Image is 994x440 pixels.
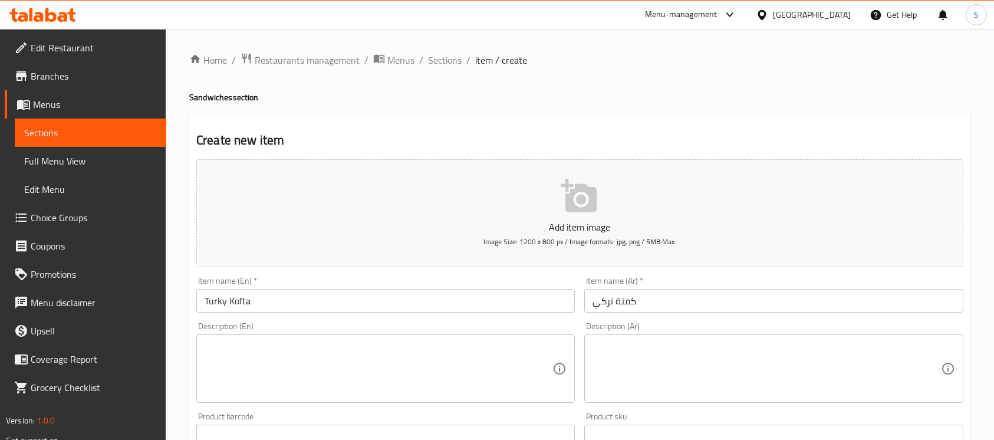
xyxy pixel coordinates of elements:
span: 1.0.0 [37,413,55,428]
span: Grocery Checklist [31,380,157,395]
button: Add item imageImage Size: 1200 x 800 px / Image formats: jpg, png / 5MB Max. [196,159,963,267]
a: Upsell [5,317,166,345]
a: Coverage Report [5,345,166,373]
li: / [419,53,423,67]
a: Branches [5,62,166,90]
a: Choice Groups [5,203,166,232]
input: Enter name Ar [584,289,963,313]
li: / [466,53,470,67]
a: Menus [5,90,166,119]
a: Restaurants management [241,52,360,68]
a: Home [189,53,227,67]
h4: Sandwiches section [189,91,970,103]
a: Edit Restaurant [5,34,166,62]
a: Promotions [5,260,166,288]
span: Edit Menu [24,182,157,196]
a: Menus [373,52,414,68]
span: S [974,8,979,21]
span: Image Size: 1200 x 800 px / Image formats: jpg, png / 5MB Max. [483,235,676,248]
span: Menus [33,97,157,111]
span: Coverage Report [31,352,157,366]
span: Promotions [31,267,157,281]
li: / [364,53,368,67]
span: Branches [31,69,157,83]
span: item / create [475,53,527,67]
span: Menus [387,53,414,67]
span: Version: [6,413,35,428]
div: Menu-management [645,8,717,22]
span: Sections [24,126,157,140]
span: Menu disclaimer [31,295,157,310]
a: Coupons [5,232,166,260]
span: Restaurants management [255,53,360,67]
span: Edit Restaurant [31,41,157,55]
a: Menu disclaimer [5,288,166,317]
span: Choice Groups [31,211,157,225]
span: Upsell [31,324,157,338]
a: Grocery Checklist [5,373,166,402]
h2: Create new item [196,132,963,149]
a: Sections [15,119,166,147]
span: Full Menu View [24,154,157,168]
p: Add item image [215,220,945,234]
div: [GEOGRAPHIC_DATA] [773,8,851,21]
span: Coupons [31,239,157,253]
a: Full Menu View [15,147,166,175]
input: Enter name En [196,289,575,313]
a: Edit Menu [15,175,166,203]
a: Sections [428,53,462,67]
nav: breadcrumb [189,52,970,68]
li: / [232,53,236,67]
